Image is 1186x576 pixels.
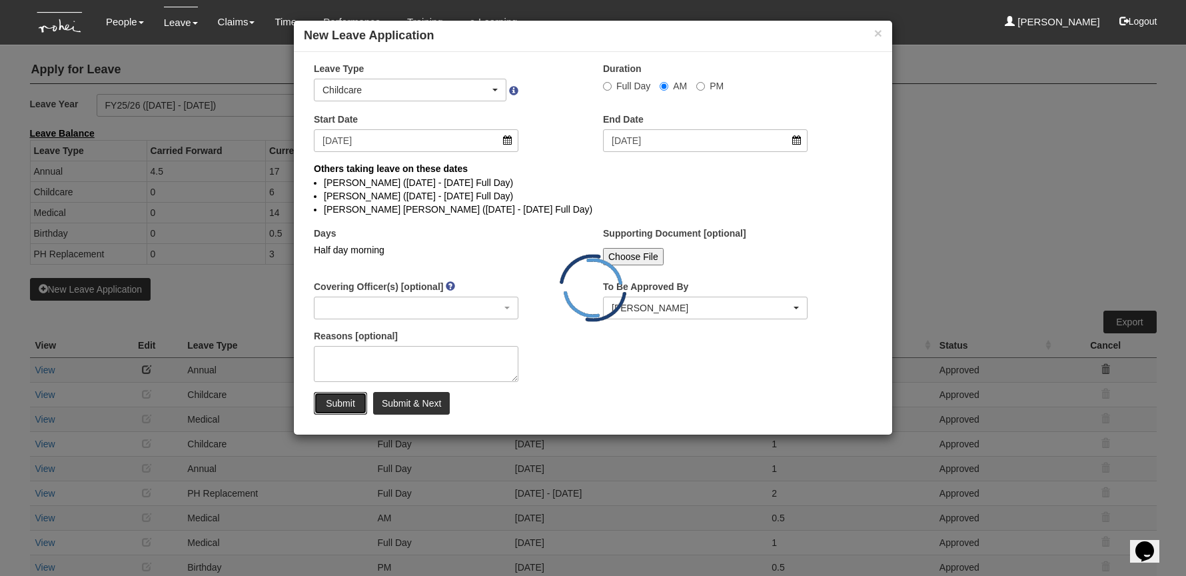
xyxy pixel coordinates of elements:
[603,280,688,293] label: To Be Approved By
[324,176,862,189] li: [PERSON_NAME] ([DATE] - [DATE] Full Day)
[314,79,506,101] button: Childcare
[314,129,518,152] input: d/m/yyyy
[314,163,468,174] b: Others taking leave on these dates
[314,62,364,75] label: Leave Type
[314,280,443,293] label: Covering Officer(s) [optional]
[603,297,808,319] button: Daniel Low
[603,62,642,75] label: Duration
[616,81,650,91] span: Full Day
[603,227,746,240] label: Supporting Document [optional]
[322,83,490,97] div: Childcare
[710,81,724,91] span: PM
[1130,523,1173,563] iframe: chat widget
[612,301,791,315] div: [PERSON_NAME]
[673,81,687,91] span: AM
[603,129,808,152] input: d/m/yyyy
[324,203,862,216] li: [PERSON_NAME] [PERSON_NAME] ([DATE] - [DATE] Full Day)
[314,392,367,415] input: Submit
[324,189,862,203] li: [PERSON_NAME] ([DATE] - [DATE] Full Day)
[304,29,434,42] b: New Leave Application
[314,227,336,240] label: Days
[373,392,450,415] input: Submit & Next
[314,243,518,257] div: Half day morning
[603,248,664,265] input: Choose File
[874,26,882,40] button: ×
[314,329,398,343] label: Reasons [optional]
[314,113,358,126] label: Start Date
[603,113,644,126] label: End Date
